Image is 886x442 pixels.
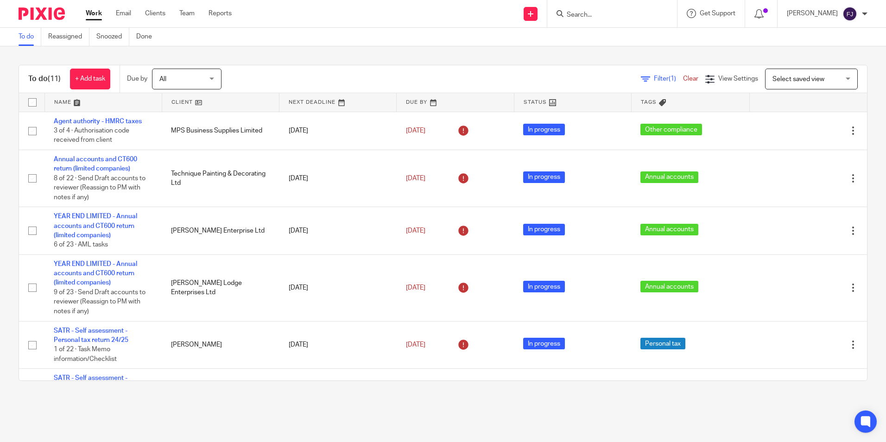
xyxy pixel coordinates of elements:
[54,261,137,286] a: YEAR END LIMITED - Annual accounts and CT600 return (limited companies)
[279,112,397,150] td: [DATE]
[54,127,129,144] span: 3 of 4 · Authorisation code received from client
[654,76,683,82] span: Filter
[54,289,146,315] span: 9 of 23 · Send Draft accounts to reviewer (Reassign to PM with notes if any)
[127,74,147,83] p: Due by
[54,242,108,248] span: 6 of 23 · AML tasks
[640,338,685,349] span: Personal tax
[640,124,702,135] span: Other compliance
[640,281,698,292] span: Annual accounts
[162,321,279,369] td: [PERSON_NAME]
[48,75,61,82] span: (11)
[523,171,565,183] span: In progress
[54,346,117,362] span: 1 of 22 · Task Memo information/Checklist
[162,112,279,150] td: MPS Business Supplies Limited
[640,224,698,235] span: Annual accounts
[54,175,146,201] span: 8 of 22 · Send Draft accounts to reviewer (Reassign to PM with notes if any)
[54,213,137,239] a: YEAR END LIMITED - Annual accounts and CT600 return (limited companies)
[179,9,195,18] a: Team
[640,171,698,183] span: Annual accounts
[48,28,89,46] a: Reassigned
[406,284,425,291] span: [DATE]
[279,369,397,426] td: [DATE]
[279,321,397,369] td: [DATE]
[700,10,735,17] span: Get Support
[406,127,425,134] span: [DATE]
[523,338,565,349] span: In progress
[406,175,425,182] span: [DATE]
[54,156,137,172] a: Annual accounts and CT600 return (limited companies)
[787,9,838,18] p: [PERSON_NAME]
[279,150,397,207] td: [DATE]
[683,76,698,82] a: Clear
[19,7,65,20] img: Pixie
[566,11,649,19] input: Search
[116,9,131,18] a: Email
[86,9,102,18] a: Work
[523,224,565,235] span: In progress
[54,118,142,125] a: Agent authority - HMRC taxes
[162,369,279,426] td: [PERSON_NAME]
[19,28,41,46] a: To do
[54,328,128,343] a: SATR - Self assessment - Personal tax return 24/25
[96,28,129,46] a: Snoozed
[279,207,397,255] td: [DATE]
[523,124,565,135] span: In progress
[28,74,61,84] h1: To do
[145,9,165,18] a: Clients
[406,341,425,348] span: [DATE]
[209,9,232,18] a: Reports
[772,76,824,82] span: Select saved view
[136,28,159,46] a: Done
[159,76,166,82] span: All
[718,76,758,82] span: View Settings
[523,281,565,292] span: In progress
[162,254,279,321] td: [PERSON_NAME] Lodge Enterprises Ltd
[70,69,110,89] a: + Add task
[406,227,425,234] span: [DATE]
[641,100,657,105] span: Tags
[669,76,676,82] span: (1)
[279,254,397,321] td: [DATE]
[842,6,857,21] img: svg%3E
[162,150,279,207] td: Technique Painting & Decorating Ltd
[162,207,279,255] td: [PERSON_NAME] Enterprise Ltd
[54,375,128,391] a: SATR - Self assessment - Personal tax return 24/25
